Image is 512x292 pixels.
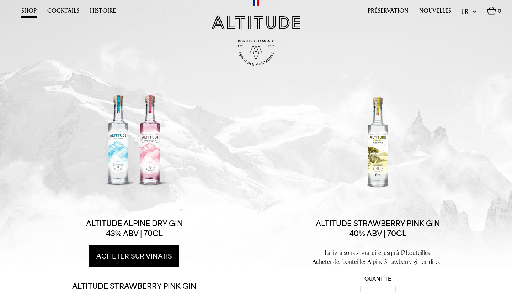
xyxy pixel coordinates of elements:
[89,245,179,267] a: Acheter sur Vinatis
[47,7,79,18] a: Cocktails
[90,7,116,18] a: Histoire
[289,257,467,266] p: Acheter des bouteilles Alpine Strawberry gin en direct
[419,7,451,18] a: Nouvelles
[368,7,409,18] a: Préservation
[289,248,467,257] p: La livraison est gratuite jusqu'à 12 bouteilles.
[21,7,37,18] a: Shop
[316,218,440,238] p: Altitude Strawberry Pink Gin 40% ABV | 70cl
[289,275,467,282] label: Quantité
[212,15,300,29] img: Altitude Gin
[487,7,501,19] a: 0
[72,218,196,238] p: Altitude Alpine Dry Gin 43% ABV | 70cl
[487,7,496,15] img: Basket
[238,40,274,66] img: Born in Chamonix - Est. 2017 - Espirit des Montagnes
